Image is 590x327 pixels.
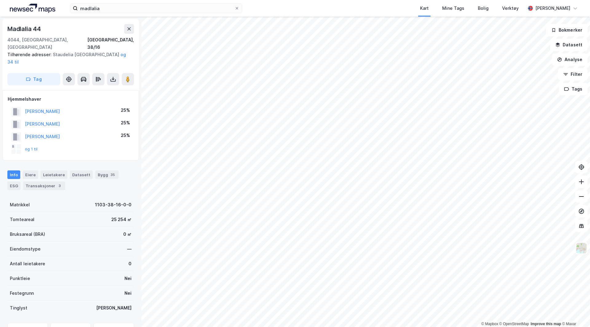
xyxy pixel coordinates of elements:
[10,216,34,223] div: Tomteareal
[478,5,489,12] div: Bolig
[23,181,65,190] div: Transaksjoner
[550,39,588,51] button: Datasett
[546,24,588,36] button: Bokmerker
[552,53,588,66] button: Analyse
[124,275,132,282] div: Nei
[576,242,587,254] img: Z
[7,52,53,57] span: Tilhørende adresser:
[128,260,132,267] div: 0
[558,68,588,80] button: Filter
[124,290,132,297] div: Nei
[57,183,63,189] div: 3
[531,322,561,326] a: Improve this map
[8,95,134,103] div: Hjemmelshaver
[121,119,130,127] div: 25%
[7,73,60,85] button: Tag
[95,170,119,179] div: Bygg
[23,170,38,179] div: Eiere
[121,132,130,139] div: 25%
[87,36,134,51] div: [GEOGRAPHIC_DATA], 38/16
[559,83,588,95] button: Tags
[10,201,30,208] div: Matrikkel
[10,245,41,253] div: Eiendomstype
[559,298,590,327] iframe: Chat Widget
[127,245,132,253] div: —
[442,5,464,12] div: Mine Tags
[123,231,132,238] div: 0 ㎡
[7,51,129,66] div: Staudelia [GEOGRAPHIC_DATA]
[78,4,234,13] input: Søk på adresse, matrikkel, gårdeiere, leietakere eller personer
[10,304,27,312] div: Tinglyst
[10,4,55,13] img: logo.a4113a55bc3d86da70a041830d287a7e.svg
[95,201,132,208] div: 1103-38-16-0-0
[10,231,45,238] div: Bruksareal (BRA)
[111,216,132,223] div: 25 254 ㎡
[121,107,130,114] div: 25%
[7,181,21,190] div: ESG
[109,172,116,178] div: 35
[10,275,30,282] div: Punktleie
[70,170,93,179] div: Datasett
[559,298,590,327] div: Kontrollprogram for chat
[41,170,67,179] div: Leietakere
[535,5,570,12] div: [PERSON_NAME]
[502,5,519,12] div: Verktøy
[420,5,429,12] div: Kart
[7,24,42,34] div: Madlalia 44
[481,322,498,326] a: Mapbox
[96,304,132,312] div: [PERSON_NAME]
[499,322,529,326] a: OpenStreetMap
[7,170,20,179] div: Info
[10,260,45,267] div: Antall leietakere
[10,290,34,297] div: Festegrunn
[7,36,87,51] div: 4044, [GEOGRAPHIC_DATA], [GEOGRAPHIC_DATA]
